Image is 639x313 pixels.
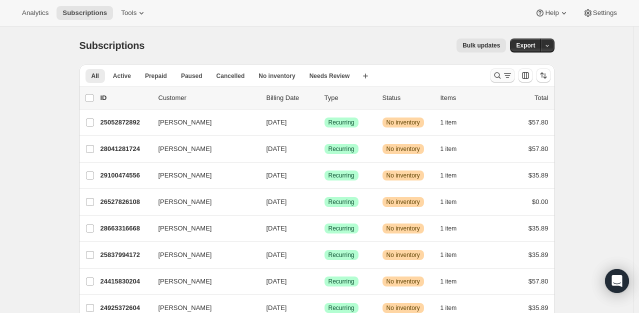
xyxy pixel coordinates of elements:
span: No inventory [258,72,295,80]
span: Active [113,72,131,80]
button: [PERSON_NAME] [152,141,252,157]
span: [DATE] [266,145,287,152]
button: [PERSON_NAME] [152,273,252,289]
button: Analytics [16,6,54,20]
p: 25052872892 [100,117,150,127]
span: Help [545,9,558,17]
div: 24415830204[PERSON_NAME][DATE]SuccessRecurringWarningNo inventory1 item$57.80 [100,274,548,288]
button: 1 item [440,168,468,182]
button: 1 item [440,195,468,209]
div: Type [324,93,374,103]
p: Total [534,93,548,103]
span: Recurring [328,277,354,285]
button: 1 item [440,142,468,156]
span: [PERSON_NAME] [158,223,212,233]
p: 26527826108 [100,197,150,207]
p: 28663316668 [100,223,150,233]
span: [PERSON_NAME] [158,303,212,313]
span: $0.00 [532,198,548,205]
span: [DATE] [266,171,287,179]
button: [PERSON_NAME] [152,194,252,210]
button: Tools [115,6,152,20]
span: [PERSON_NAME] [158,276,212,286]
span: Settings [593,9,617,17]
button: Subscriptions [56,6,113,20]
span: [PERSON_NAME] [158,170,212,180]
p: Customer [158,93,258,103]
span: [PERSON_NAME] [158,197,212,207]
span: Recurring [328,251,354,259]
span: 1 item [440,198,457,206]
span: Recurring [328,118,354,126]
span: 1 item [440,118,457,126]
p: 25837994172 [100,250,150,260]
div: 28041281724[PERSON_NAME][DATE]SuccessRecurringWarningNo inventory1 item$57.80 [100,142,548,156]
div: 29100474556[PERSON_NAME][DATE]SuccessRecurringWarningNo inventory1 item$35.89 [100,168,548,182]
button: Help [529,6,574,20]
span: Subscriptions [79,40,145,51]
span: $35.89 [528,224,548,232]
span: Needs Review [309,72,350,80]
span: Paused [181,72,202,80]
span: [DATE] [266,118,287,126]
span: [DATE] [266,251,287,258]
span: Subscriptions [62,9,107,17]
span: Recurring [328,171,354,179]
p: 24415830204 [100,276,150,286]
div: 28663316668[PERSON_NAME][DATE]SuccessRecurringWarningNo inventory1 item$35.89 [100,221,548,235]
p: Billing Date [266,93,316,103]
span: [DATE] [266,304,287,311]
button: Export [510,38,541,52]
span: 1 item [440,145,457,153]
div: Items [440,93,490,103]
span: $57.80 [528,118,548,126]
span: Recurring [328,198,354,206]
span: No inventory [386,171,420,179]
span: [PERSON_NAME] [158,250,212,260]
button: 1 item [440,221,468,235]
span: [DATE] [266,224,287,232]
button: Bulk updates [456,38,506,52]
span: Bulk updates [462,41,500,49]
button: 1 item [440,115,468,129]
p: 28041281724 [100,144,150,154]
span: 1 item [440,224,457,232]
button: [PERSON_NAME] [152,114,252,130]
span: 1 item [440,171,457,179]
button: Create new view [357,69,373,83]
span: Cancelled [216,72,245,80]
button: [PERSON_NAME] [152,247,252,263]
span: Analytics [22,9,48,17]
button: [PERSON_NAME] [152,220,252,236]
span: $35.89 [528,171,548,179]
span: $57.80 [528,277,548,285]
span: Export [516,41,535,49]
span: No inventory [386,304,420,312]
span: No inventory [386,198,420,206]
span: Recurring [328,304,354,312]
div: 25837994172[PERSON_NAME][DATE]SuccessRecurringWarningNo inventory1 item$35.89 [100,248,548,262]
span: [PERSON_NAME] [158,144,212,154]
div: 26527826108[PERSON_NAME][DATE]SuccessRecurringWarningNo inventory1 item$0.00 [100,195,548,209]
span: [DATE] [266,277,287,285]
button: Settings [577,6,623,20]
p: ID [100,93,150,103]
div: Open Intercom Messenger [605,269,629,293]
p: Status [382,93,432,103]
p: 29100474556 [100,170,150,180]
span: No inventory [386,277,420,285]
span: 1 item [440,277,457,285]
span: No inventory [386,118,420,126]
button: 1 item [440,248,468,262]
span: 1 item [440,251,457,259]
button: 1 item [440,274,468,288]
span: $35.89 [528,251,548,258]
span: All [91,72,99,80]
p: 24925372604 [100,303,150,313]
button: Customize table column order and visibility [518,68,532,82]
span: $57.80 [528,145,548,152]
span: Recurring [328,224,354,232]
span: No inventory [386,224,420,232]
div: IDCustomerBilling DateTypeStatusItemsTotal [100,93,548,103]
span: Recurring [328,145,354,153]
